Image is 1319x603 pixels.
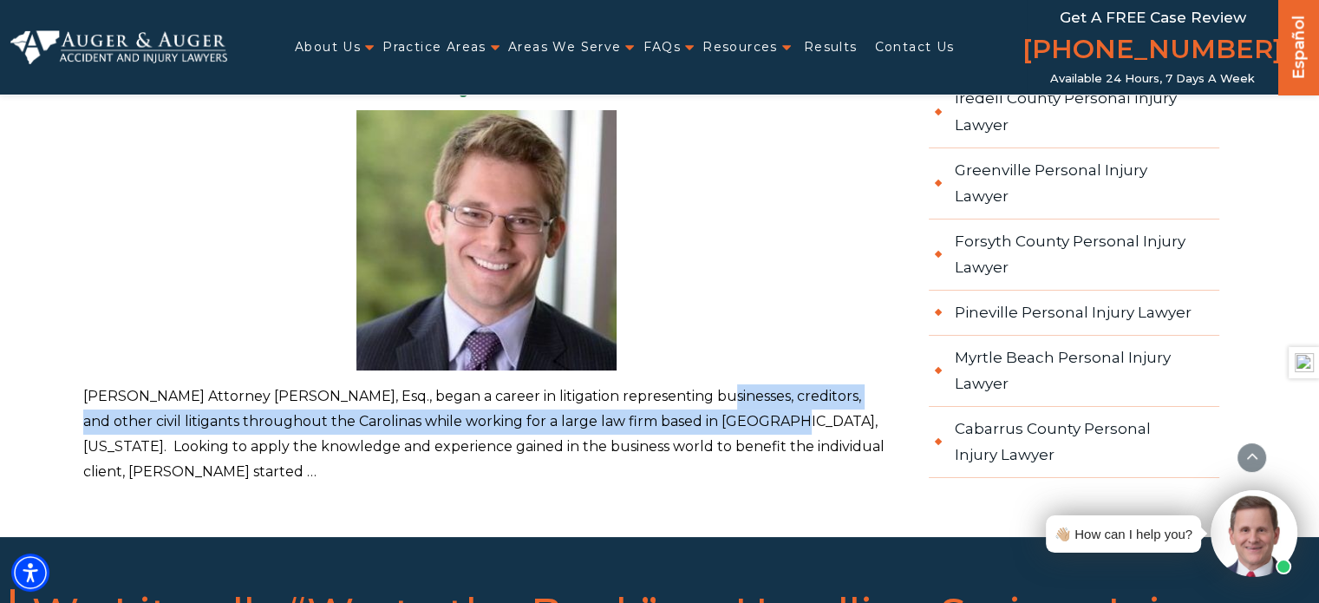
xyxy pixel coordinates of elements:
a: [PHONE_NUMBER] [1022,30,1283,72]
a: Pineville Personal Injury Lawyer [929,291,1219,336]
a: Cabarrus County Personal Injury Lawyer [929,407,1219,478]
h3: Attorney of Counsel [83,72,891,98]
a: Areas We Serve [508,29,622,65]
a: Resources [702,29,778,65]
a: Greenville Personal Injury Lawyer [929,148,1219,220]
a: About Us [295,29,361,65]
div: 👋🏼 How can I help you? [1055,522,1192,546]
a: Practice Areas [382,29,486,65]
img: Intaker widget Avatar [1211,490,1297,577]
span: Get a FREE Case Review [1060,9,1246,26]
a: FAQs [643,29,681,65]
img: Tyler Skitt [356,110,617,370]
button: scroll to up [1237,442,1267,473]
p: [PERSON_NAME] Attorney [PERSON_NAME], Esq., began a career in litigation representing businesses,... [83,384,891,484]
a: Forsyth County Personal Injury Lawyer [929,220,1219,291]
a: Results [804,29,858,65]
span: Available 24 Hours, 7 Days a Week [1050,72,1255,86]
a: Myrtle Beach Personal Injury Lawyer [929,336,1219,407]
div: Accessibility Menu [11,554,49,592]
a: Contact Us [874,29,954,65]
a: Iredell County Personal Injury Lawyer [929,76,1219,147]
img: Auger & Auger Accident and Injury Lawyers Logo [10,30,227,63]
